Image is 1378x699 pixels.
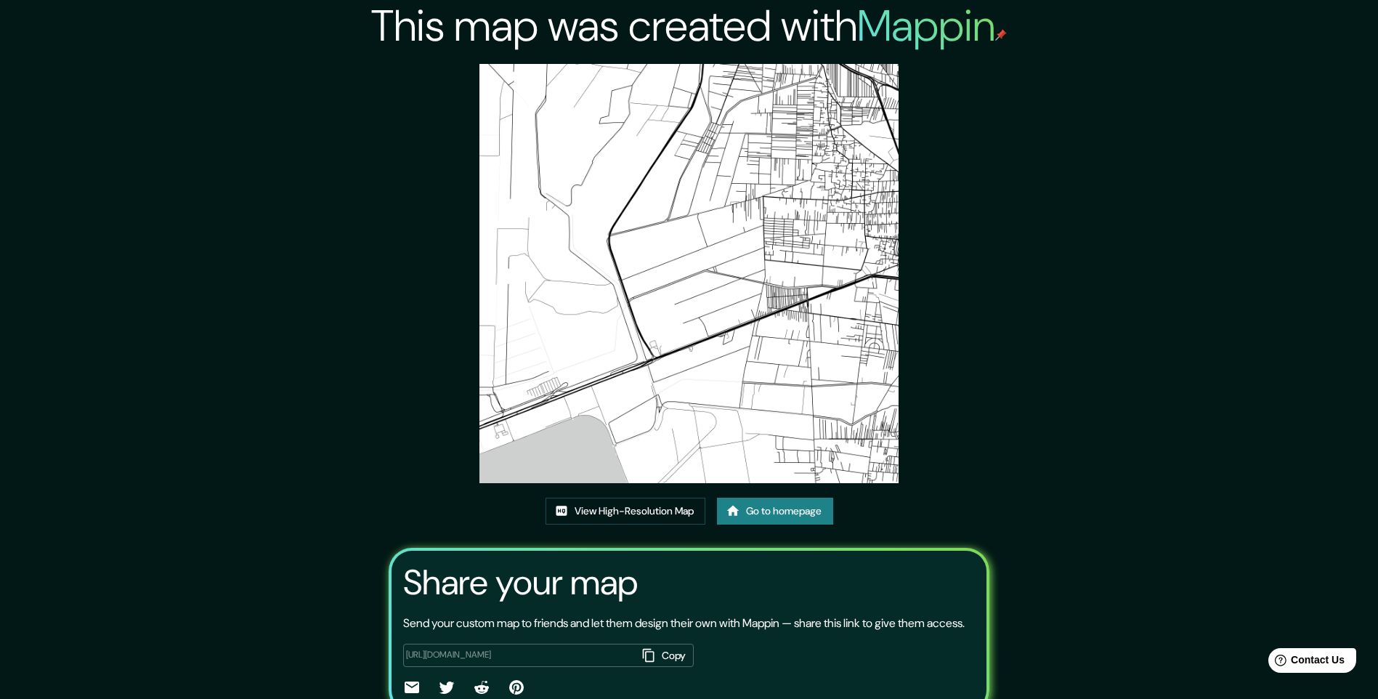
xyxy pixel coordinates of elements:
[637,644,694,668] button: Copy
[717,498,833,525] a: Go to homepage
[403,562,638,603] h3: Share your map
[995,29,1007,41] img: mappin-pin
[403,615,965,632] p: Send your custom map to friends and let them design their own with Mappin — share this link to gi...
[1249,642,1362,683] iframe: Help widget launcher
[546,498,705,525] a: View High-Resolution Map
[479,64,899,483] img: created-map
